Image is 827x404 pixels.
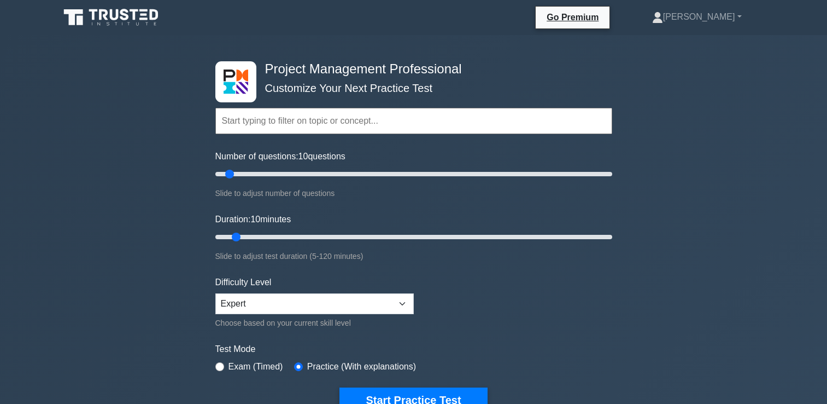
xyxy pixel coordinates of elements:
[298,152,308,161] span: 10
[250,215,260,224] span: 10
[215,316,414,330] div: Choose based on your current skill level
[215,150,345,163] label: Number of questions: questions
[228,360,283,373] label: Exam (Timed)
[215,250,612,263] div: Slide to adjust test duration (5-120 minutes)
[215,343,612,356] label: Test Mode
[215,108,612,134] input: Start typing to filter on topic or concept...
[215,213,291,226] label: Duration: minutes
[540,10,605,24] a: Go Premium
[261,61,559,77] h4: Project Management Professional
[626,6,768,28] a: [PERSON_NAME]
[215,187,612,200] div: Slide to adjust number of questions
[307,360,416,373] label: Practice (With explanations)
[215,276,272,289] label: Difficulty Level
